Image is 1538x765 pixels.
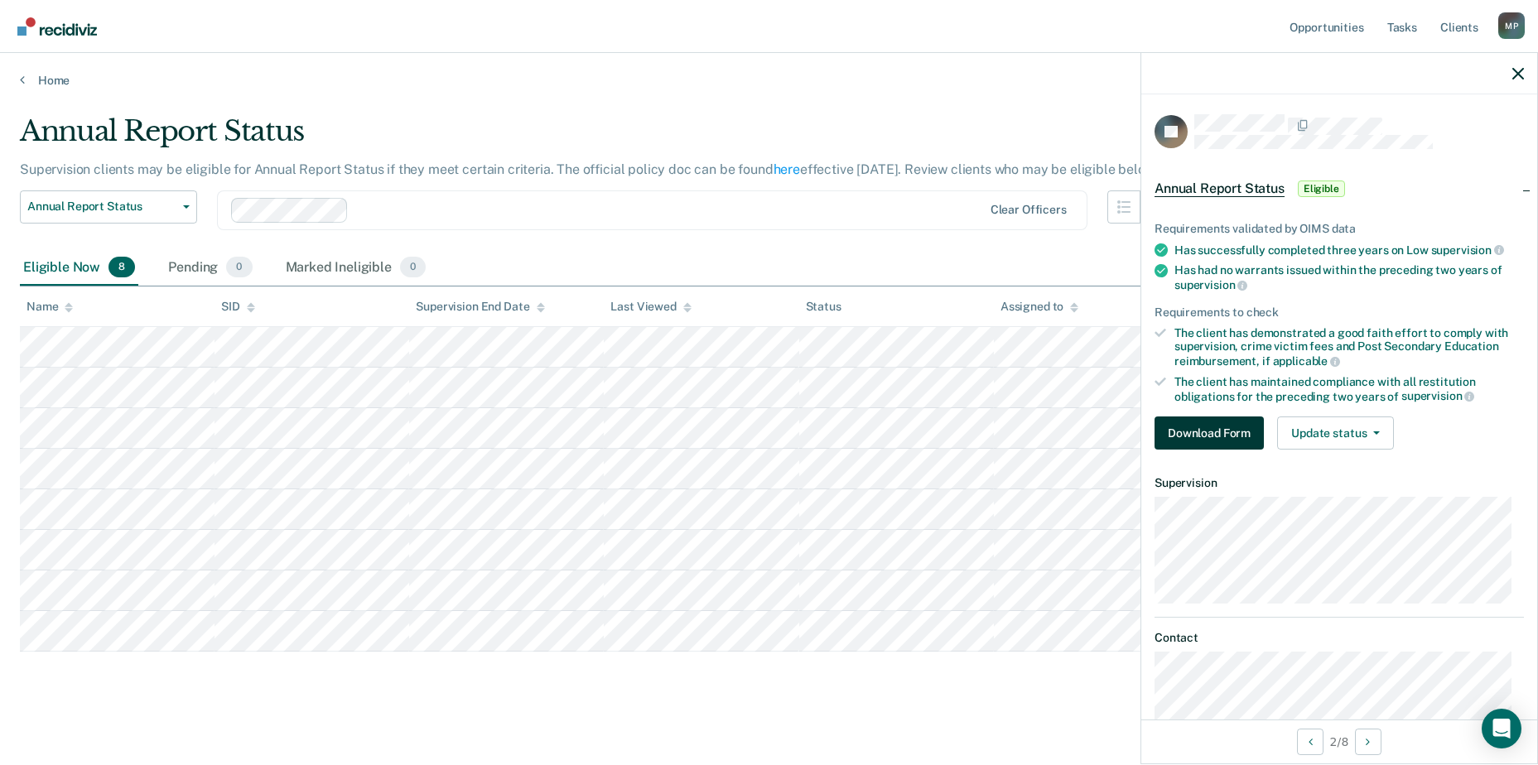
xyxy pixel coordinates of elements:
[282,250,430,286] div: Marked Ineligible
[27,300,73,314] div: Name
[1141,719,1537,763] div: 2 / 8
[226,257,252,278] span: 0
[774,161,800,177] a: here
[1155,180,1285,197] span: Annual Report Status
[1141,162,1537,215] div: Annual Report StatusEligible
[27,200,176,214] span: Annual Report Status
[1277,416,1394,450] button: Update status
[1498,12,1525,39] button: Profile dropdown button
[1355,729,1381,755] button: Next Opportunity
[1155,222,1524,236] div: Requirements validated by OIMS data
[20,161,1157,177] p: Supervision clients may be eligible for Annual Report Status if they meet certain criteria. The o...
[108,257,135,278] span: 8
[1174,375,1524,403] div: The client has maintained compliance with all restitution obligations for the preceding two years of
[221,300,255,314] div: SID
[400,257,426,278] span: 0
[1174,278,1247,291] span: supervision
[416,300,544,314] div: Supervision End Date
[1482,709,1521,748] div: Open Intercom Messenger
[1174,326,1524,368] div: The client has demonstrated a good faith effort to comply with supervision, crime victim fees and...
[20,114,1174,161] div: Annual Report Status
[20,73,1518,88] a: Home
[1174,263,1524,291] div: Has had no warrants issued within the preceding two years of
[1000,300,1078,314] div: Assigned to
[20,250,138,286] div: Eligible Now
[1401,389,1474,402] span: supervision
[1297,729,1323,755] button: Previous Opportunity
[610,300,691,314] div: Last Viewed
[1155,476,1524,490] dt: Supervision
[1431,243,1504,257] span: supervision
[806,300,841,314] div: Status
[1174,243,1524,257] div: Has successfully completed three years on Low
[1298,180,1345,197] span: Eligible
[165,250,255,286] div: Pending
[1155,416,1264,450] button: Download Form
[17,17,97,36] img: Recidiviz
[991,203,1067,217] div: Clear officers
[1155,631,1524,645] dt: Contact
[1155,306,1524,320] div: Requirements to check
[1498,12,1525,39] div: M P
[1155,416,1270,450] a: Navigate to form link
[1273,354,1340,368] span: applicable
